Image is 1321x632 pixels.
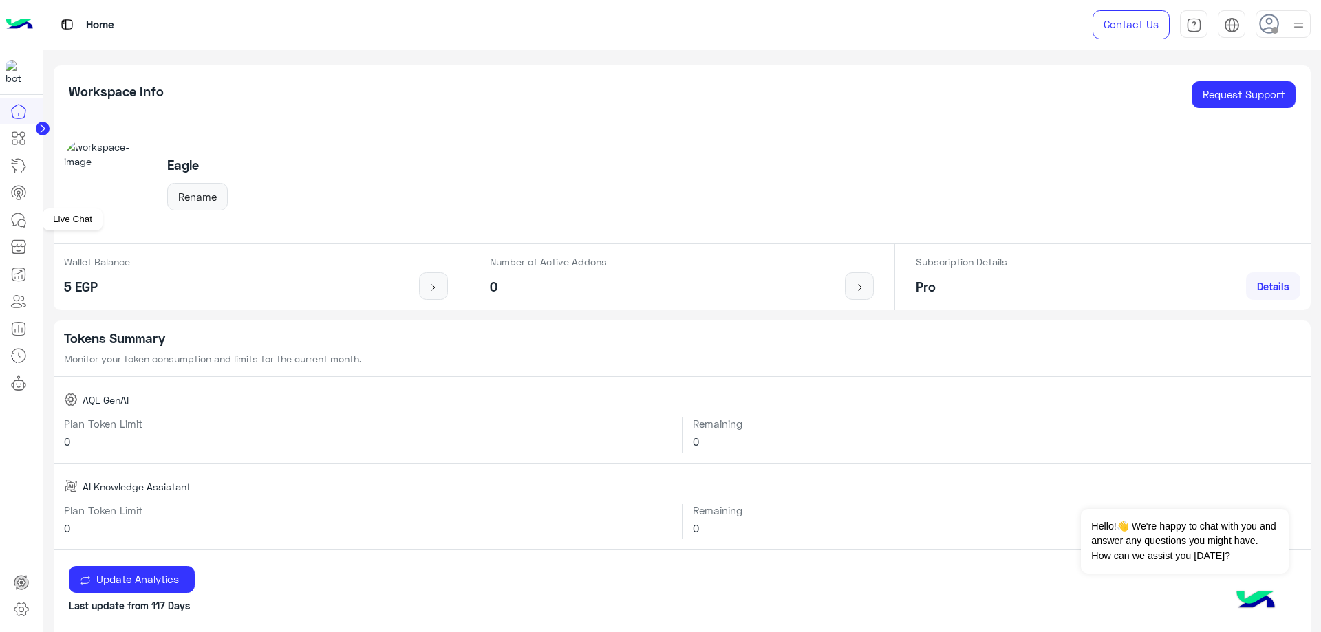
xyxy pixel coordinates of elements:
h5: 0 [490,279,607,295]
span: Hello!👋 We're happy to chat with you and answer any questions you might have. How can we assist y... [1081,509,1288,574]
a: tab [1180,10,1207,39]
p: Home [86,16,114,34]
h6: 0 [693,435,1300,448]
span: Update Analytics [91,573,184,585]
h5: Workspace Info [69,84,164,100]
div: Live Chat [43,208,103,230]
p: Last update from 117 Days [69,598,1296,613]
img: hulul-logo.png [1232,577,1280,625]
button: Rename [167,183,228,210]
p: Subscription Details [916,254,1007,269]
img: 713415422032625 [6,60,30,85]
button: Update Analytics [69,566,195,593]
img: AI Knowledge Assistant [64,479,78,493]
h6: 0 [693,522,1300,534]
p: Monitor your token consumption and limits for the current month. [64,351,1301,366]
img: tab [1224,17,1240,33]
h6: Remaining [693,504,1300,516]
a: Contact Us [1093,10,1170,39]
h6: 0 [64,435,672,448]
img: update icon [80,575,91,586]
h5: Eagle [167,157,228,173]
h5: 5 EGP [64,279,130,295]
img: tab [1186,17,1202,33]
h5: Tokens Summary [64,331,1301,347]
a: Details [1246,272,1300,300]
p: Number of Active Addons [490,254,607,269]
img: Logo [6,10,33,39]
img: tab [58,16,76,33]
h6: Plan Token Limit [64,417,672,430]
p: Wallet Balance [64,254,130,269]
span: AI Knowledge Assistant [83,479,191,494]
h6: 0 [64,522,672,534]
h5: Pro [916,279,1007,295]
a: Request Support [1192,81,1296,109]
img: profile [1290,17,1307,34]
img: workspace-image [64,140,152,228]
h6: Plan Token Limit [64,504,672,516]
span: AQL GenAI [83,393,129,407]
h6: Remaining [693,417,1300,430]
img: AQL GenAI [64,393,78,406]
img: icon [851,282,868,293]
img: icon [425,282,442,293]
span: Details [1257,280,1289,292]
